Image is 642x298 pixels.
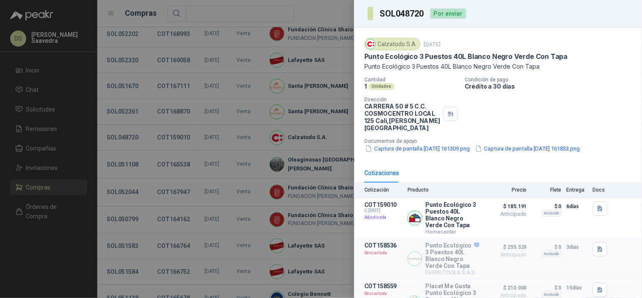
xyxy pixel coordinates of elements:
[364,138,639,144] p: Documentos de apoyo
[485,187,527,193] p: Precio
[364,290,402,298] p: Descartada
[426,228,479,235] p: Homecenter
[465,77,639,83] p: Condición de pago
[364,242,402,249] p: COT158536
[532,187,562,193] p: Flete
[364,249,402,257] p: Descartada
[542,210,562,217] div: Incluido
[364,283,402,290] p: COT158559
[485,283,527,293] span: $ 210.000
[532,242,562,252] p: $ 0
[408,252,422,266] img: Company Logo
[542,251,562,257] div: Incluido
[567,242,588,252] p: 3 días
[380,9,425,18] h3: SOL048720
[364,213,402,222] p: Adjudicada
[364,63,632,70] p: Punto Ecológico 3 Puestos 40L Blanco Negro Verde Con Tapa
[485,252,527,257] span: Anticipado
[364,103,440,131] p: CARRERA 50 # 5 C.C. COSMOCENTRO LOCAL 125 Cali , [PERSON_NAME][GEOGRAPHIC_DATA]
[532,201,562,212] p: $ 0
[567,201,588,212] p: 6 días
[424,41,441,47] p: [DATE]
[465,83,639,90] p: Crédito a 30 días
[593,187,610,193] p: Docs
[364,97,440,103] p: Dirección
[364,208,402,213] span: C: [DATE]
[364,77,458,83] p: Cantidad
[366,39,375,49] img: Company Logo
[426,242,479,269] p: Punto Ecológico 3 Puestos 40L Blanco Negro Verde Con Tapa
[408,187,479,193] p: Producto
[369,83,395,90] div: Unidades
[485,201,527,212] span: $ 185.191
[567,187,588,193] p: Entrega
[364,187,402,193] p: Cotización
[474,144,581,153] button: Captura de pantalla [DATE] 161833.png
[364,144,471,153] button: Captura de pantalla [DATE] 161309.png
[364,52,568,61] p: Punto Ecológico 3 Puestos 40L Blanco Negro Verde Con Tapa
[567,283,588,293] p: 15 días
[364,38,421,50] div: Calzatodo S.A.
[542,291,562,298] div: Incluido
[532,283,562,293] p: $ 0
[426,201,479,228] p: Punto Ecológico 3 Puestos 40L Blanco Negro Verde Con Tapa
[364,201,402,208] p: COT159010
[485,242,527,252] span: $ 255.529
[364,83,367,90] p: 1
[430,8,466,19] div: Por enviar
[408,211,422,225] img: Company Logo
[485,293,527,298] span: Anticipado
[364,168,399,178] div: Cotizaciones
[485,212,527,217] span: Anticipado
[426,269,479,276] p: FERROTOOLS S.A.S.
